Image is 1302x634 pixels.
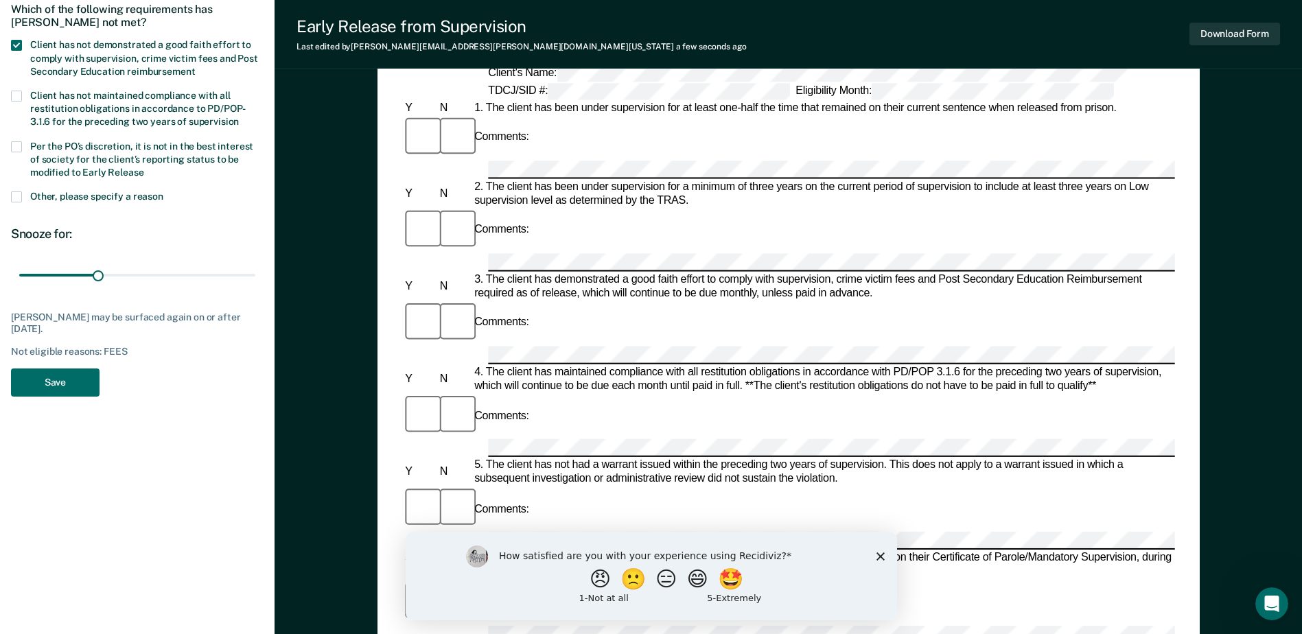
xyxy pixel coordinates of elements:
[472,316,532,330] div: Comments:
[472,180,1175,207] div: 2. The client has been under supervision for a minimum of three years on the current period of su...
[676,42,747,51] span: a few seconds ago
[30,191,163,202] span: Other, please specify a reason
[437,187,471,200] div: N
[485,82,793,99] div: TDCJ/SID #:
[402,373,437,386] div: Y
[1189,23,1280,45] button: Download Form
[472,459,1175,486] div: 5. The client has not had a warrant issued within the preceding two years of supervision. This do...
[30,141,253,178] span: Per the PO’s discretion, it is not in the best interest of society for the client’s reporting sta...
[406,532,897,620] iframe: Survey by Kim from Recidiviz
[472,552,1175,579] div: 6. The client has not committed any violation of rules or conditions of release as indicated on t...
[472,366,1175,393] div: 4. The client has maintained compliance with all restitution obligations in accordance with PD/PO...
[11,312,264,335] div: [PERSON_NAME] may be surfaced again on or after [DATE].
[437,373,471,386] div: N
[402,559,437,572] div: Y
[472,130,532,144] div: Comments:
[437,466,471,480] div: N
[11,346,264,357] div: Not eligible reasons: FEES
[472,101,1175,115] div: 1. The client has been under supervision for at least one-half the time that remained on their cu...
[297,42,747,51] div: Last edited by [PERSON_NAME][EMAIL_ADDRESS][PERSON_NAME][DOMAIN_NAME][US_STATE]
[472,224,532,237] div: Comments:
[30,39,258,76] span: Client has not demonstrated a good faith effort to comply with supervision, crime victim fees and...
[297,16,747,36] div: Early Release from Supervision
[1255,587,1288,620] iframe: Intercom live chat
[402,187,437,200] div: Y
[485,64,1130,81] div: Client's Name:
[472,502,532,516] div: Comments:
[437,101,471,115] div: N
[472,410,532,423] div: Comments:
[402,101,437,115] div: Y
[402,280,437,294] div: Y
[11,368,100,397] button: Save
[793,82,1117,99] div: Eligibility Month:
[11,226,264,242] div: Snooze for:
[472,273,1175,301] div: 3. The client has demonstrated a good faith effort to comply with supervision, crime victim fees ...
[437,280,471,294] div: N
[402,466,437,480] div: Y
[30,90,246,127] span: Client has not maintained compliance with all restitution obligations in accordance to PD/POP-3.1...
